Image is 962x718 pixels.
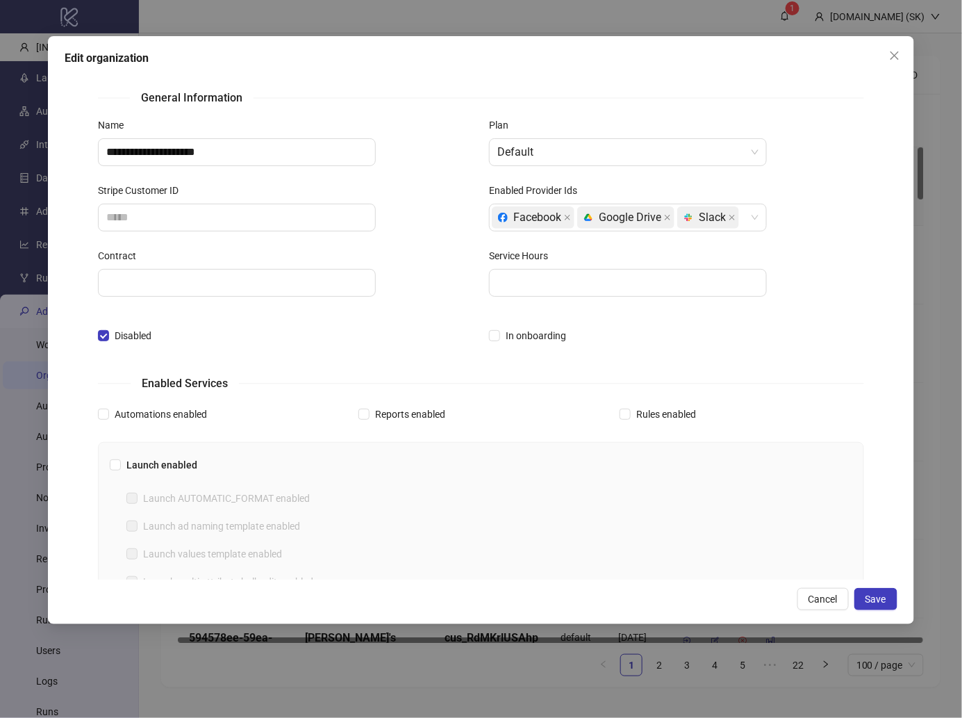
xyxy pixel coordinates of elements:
[490,269,768,297] input: Service Hours
[631,407,702,422] span: Rules enabled
[370,407,451,422] span: Reports enabled
[98,138,376,166] input: Name
[98,248,145,263] label: Contract
[490,248,558,263] label: Service Hours
[884,44,906,67] button: Close
[131,375,240,392] span: Enabled Services
[109,407,213,422] span: Automations enabled
[499,207,562,228] div: Facebook
[490,183,587,198] label: Enabled Provider Ids
[138,574,319,589] span: Launch multi attribute bulk edit enabled
[565,214,572,221] span: close
[65,50,897,67] div: Edit organization
[584,207,662,228] div: Google Drive
[98,269,376,297] input: Contract
[797,587,849,610] button: Cancel
[498,139,759,165] span: Default
[729,214,736,221] span: close
[665,214,672,221] span: close
[490,117,518,133] label: Plan
[121,457,203,473] span: Launch enabled
[138,519,306,534] span: Launch ad naming template enabled
[109,328,157,343] span: Disabled
[865,593,886,604] span: Save
[138,491,315,506] span: Launch AUTOMATIC_FORMAT enabled
[854,587,897,610] button: Save
[684,207,727,228] div: Slack
[501,328,572,343] span: In onboarding
[808,593,838,604] span: Cancel
[106,209,356,226] input: Stripe Customer ID
[98,117,133,133] label: Name
[130,89,254,106] span: General Information
[98,183,188,198] label: Stripe Customer ID
[138,546,288,562] span: Launch values template enabled
[889,50,900,61] span: close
